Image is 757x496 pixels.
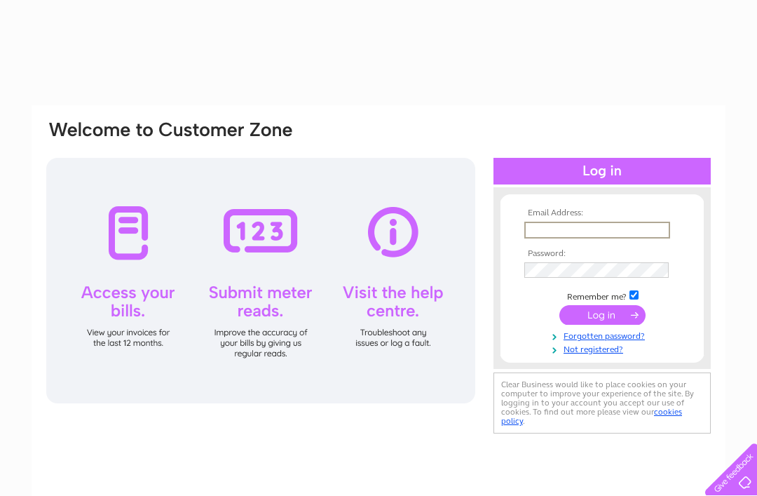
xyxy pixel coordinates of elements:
[521,249,683,259] th: Password:
[521,288,683,302] td: Remember me?
[559,305,646,325] input: Submit
[501,407,682,426] a: cookies policy
[524,342,683,355] a: Not registered?
[493,373,711,434] div: Clear Business would like to place cookies on your computer to improve your experience of the sit...
[521,208,683,218] th: Email Address:
[524,328,683,342] a: Forgotten password?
